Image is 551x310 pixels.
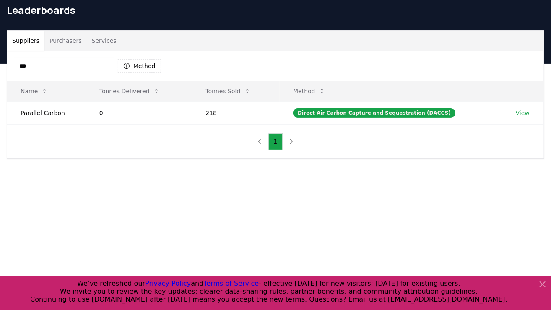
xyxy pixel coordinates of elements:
[268,133,283,150] button: 1
[7,101,86,124] td: Parallel Carbon
[14,83,55,100] button: Name
[87,31,122,51] button: Services
[118,59,161,73] button: Method
[286,83,332,100] button: Method
[93,83,166,100] button: Tonnes Delivered
[192,101,280,124] td: 218
[7,31,44,51] button: Suppliers
[199,83,257,100] button: Tonnes Sold
[293,108,455,118] div: Direct Air Carbon Capture and Sequestration (DACCS)
[86,101,192,124] td: 0
[7,3,544,17] h1: Leaderboards
[44,31,87,51] button: Purchasers
[516,109,530,117] a: View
